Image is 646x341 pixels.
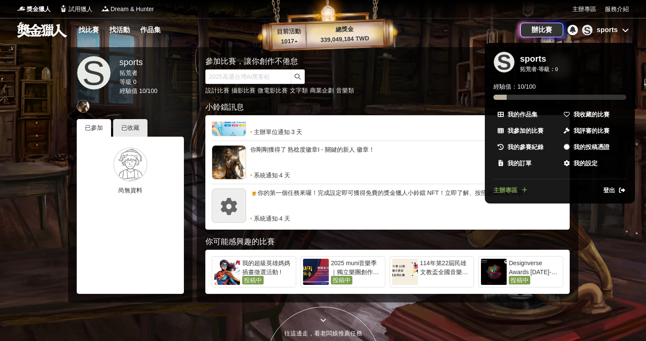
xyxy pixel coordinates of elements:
div: 拓荒者 [520,65,537,74]
a: 我的參賽紀錄 [494,139,560,155]
a: 我的訂單 [494,156,560,171]
div: 等級： 0 [538,65,558,74]
a: 我的投稿憑證 [560,139,626,155]
a: 我收藏的比賽 [560,107,626,122]
a: 我的作品集 [494,107,560,122]
p: 目前活動 [271,27,306,37]
p: 1017 ▴ [272,36,306,47]
a: 主辦專區 [493,186,529,195]
span: 我評審的比賽 [574,126,610,135]
span: 我的參賽紀錄 [508,143,544,152]
span: 我的投稿憑證 [574,143,610,152]
span: 我的訂單 [508,159,532,168]
span: 主辦專區 [493,186,517,195]
span: 我的設定 [574,159,598,168]
span: 經驗值： 10 / 100 [493,82,536,91]
span: 我的作品集 [508,110,538,119]
div: sports [520,54,546,64]
a: 辦比賽 [520,23,563,37]
span: 我收藏的比賽 [574,110,610,119]
a: 我評審的比賽 [560,123,626,138]
a: 登出 [603,186,626,195]
span: 登出 [603,186,615,195]
a: 我參加的比賽 [494,123,560,138]
span: · [537,65,538,74]
div: S [493,51,515,73]
a: 我的設定 [560,156,626,171]
span: 我參加的比賽 [508,126,544,135]
p: 總獎金 [306,24,383,35]
p: 339,049,184 TWD [306,33,384,45]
